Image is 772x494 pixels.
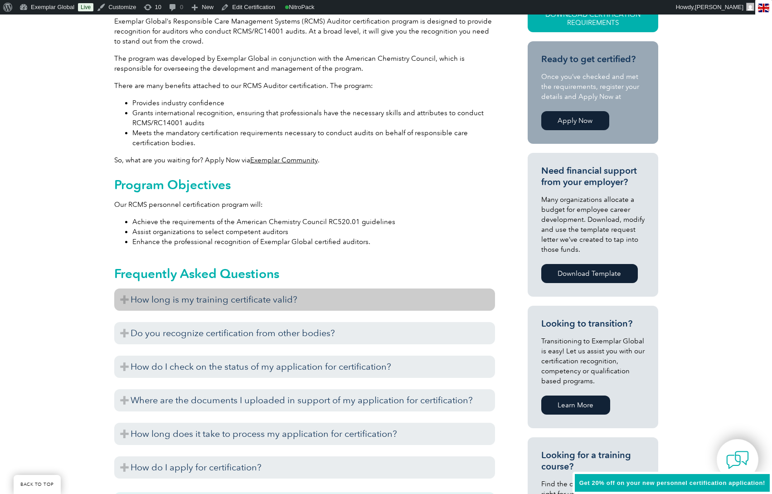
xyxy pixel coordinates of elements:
img: en [758,4,769,12]
a: Apply Now [541,111,609,130]
li: Provides industry confidence [132,98,495,108]
li: Assist organizations to select competent auditors [132,227,495,237]
h3: Do you recognize certification from other bodies? [114,322,495,344]
p: The program was developed by Exemplar Global in conjunction with the American Chemistry Council, ... [114,54,495,73]
p: There are many benefits attached to our RCMS Auditor certification. The program: [114,81,495,91]
p: So, what are you waiting for? Apply Now via . [114,155,495,165]
h3: How do I check on the status of my application for certification? [114,356,495,378]
h3: Looking to transition? [541,318,645,329]
h3: Ready to get certified? [541,54,645,65]
li: Grants international recognition, ensuring that professionals have the necessary skills and attri... [132,108,495,128]
h2: Program Objectives [114,177,495,192]
h2: Frequently Asked Questions [114,266,495,281]
p: Exemplar Global’s Responsible Care Management Systems (RCMS) Auditor certification program is des... [114,16,495,46]
a: Exemplar Community [250,156,318,164]
span: [PERSON_NAME] [695,4,743,10]
h3: How do I apply for certification? [114,456,495,479]
p: Once you’ve checked and met the requirements, register your details and Apply Now at [541,72,645,102]
a: BACK TO TOP [14,475,61,494]
p: Transitioning to Exemplar Global is easy! Let us assist you with our certification recognition, c... [541,336,645,386]
h3: How long is my training certificate valid? [114,289,495,311]
h3: Where are the documents I uploaded in support of my application for certification? [114,389,495,411]
a: Download Template [541,264,638,283]
li: Achieve the requirements of the American Chemistry Council RC520.01 guidelines [132,217,495,227]
a: Download Certification Requirements [528,5,658,32]
img: contact-chat.png [726,449,749,471]
a: Learn More [541,396,610,415]
li: Meets the mandatory certification requirements necessary to conduct audits on behalf of responsib... [132,128,495,148]
a: Live [78,3,93,11]
h3: How long does it take to process my application for certification? [114,423,495,445]
h3: Need financial support from your employer? [541,165,645,188]
h3: Looking for a training course? [541,450,645,472]
li: Enhance the professional recognition of Exemplar Global certified auditors. [132,237,495,247]
span: Get 20% off on your new personnel certification application! [579,479,765,486]
p: Many organizations allocate a budget for employee career development. Download, modify and use th... [541,195,645,254]
p: Our RCMS personnel certification program will: [114,200,495,210]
